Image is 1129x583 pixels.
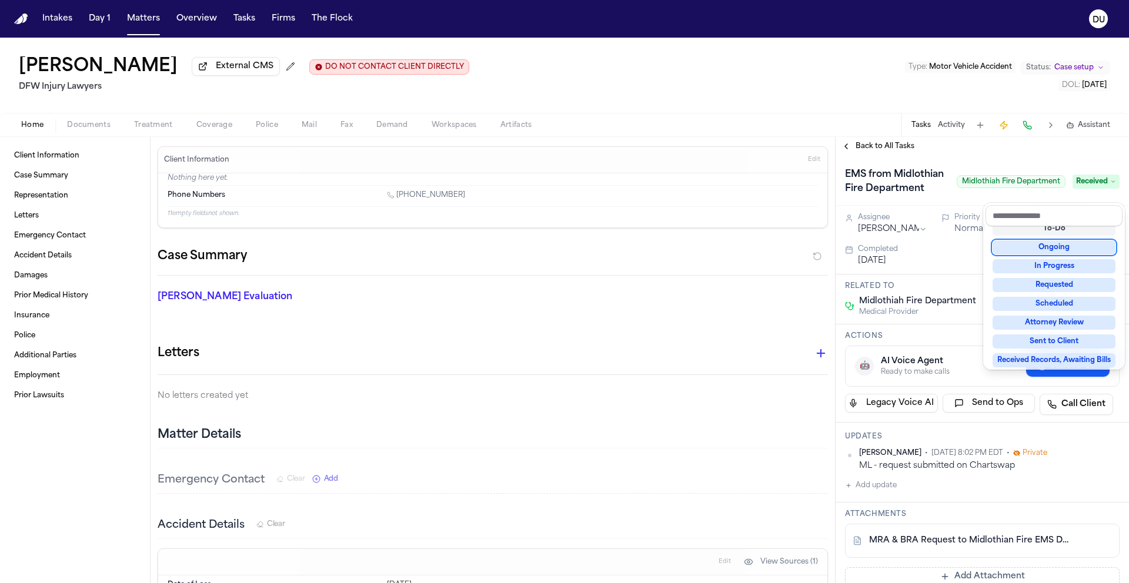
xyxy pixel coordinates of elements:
div: In Progress [993,259,1115,273]
div: Sent to Client [993,334,1115,349]
div: Requested [993,278,1115,292]
span: Received [1073,175,1120,189]
div: Attorney Review [993,316,1115,330]
div: Scheduled [993,297,1115,311]
div: To-Do [993,222,1115,236]
div: Ongoing [993,240,1115,254]
div: Received Records, Awaiting Bills [993,353,1115,367]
